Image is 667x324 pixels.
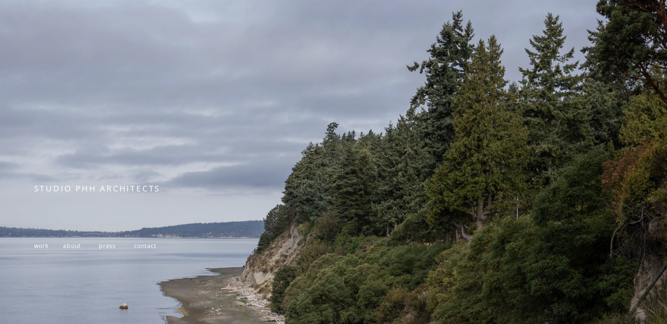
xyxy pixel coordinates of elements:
a: work [34,242,49,250]
a: press [99,242,116,250]
span: STUDIO PHH ARCHITECTS [34,183,161,194]
a: about [63,242,81,250]
a: contact [134,242,156,250]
